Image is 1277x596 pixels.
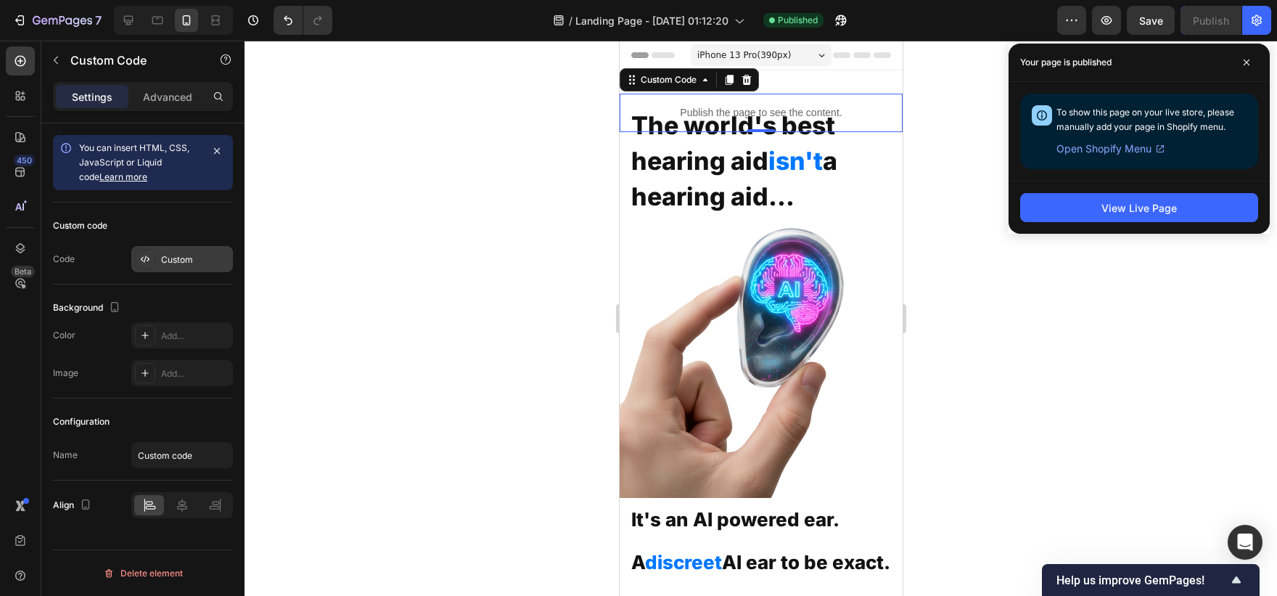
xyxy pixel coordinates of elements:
[95,12,102,29] p: 7
[161,330,229,343] div: Add...
[143,89,192,105] p: Advanced
[778,14,818,27] span: Published
[79,142,189,182] span: You can insert HTML, CSS, JavaScript or Liquid code
[53,298,123,318] div: Background
[161,367,229,380] div: Add...
[72,89,112,105] p: Settings
[1056,140,1151,158] span: Open Shopify Menu
[569,13,572,28] span: /
[1020,55,1112,70] p: Your page is published
[575,13,728,28] span: Landing Page - [DATE] 01:12:20
[53,219,107,232] div: Custom code
[1056,107,1234,132] span: To show this page on your live store, please manually add your page in Shopify menu.
[1139,15,1163,27] span: Save
[1127,6,1175,35] button: Save
[6,6,108,35] button: 7
[70,52,194,69] p: Custom Code
[1056,573,1228,587] span: Help us improve GemPages!
[99,171,147,182] a: Learn more
[161,253,229,266] div: Custom
[620,41,903,596] iframe: Design area
[53,253,75,266] div: Code
[53,449,78,462] div: Name
[53,329,75,342] div: Color
[1101,200,1177,216] div: View Live Page
[103,565,183,582] div: Delete element
[53,415,110,428] div: Configuration
[274,6,332,35] div: Undo/Redo
[1020,193,1258,222] button: View Live Page
[53,496,94,515] div: Align
[1180,6,1241,35] button: Publish
[53,367,78,380] div: Image
[1228,525,1262,560] div: Open Intercom Messenger
[14,155,35,166] div: 450
[1056,571,1245,589] button: Show survey - Help us improve GemPages!
[1193,13,1229,28] div: Publish
[53,562,233,585] button: Delete element
[11,266,35,277] div: Beta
